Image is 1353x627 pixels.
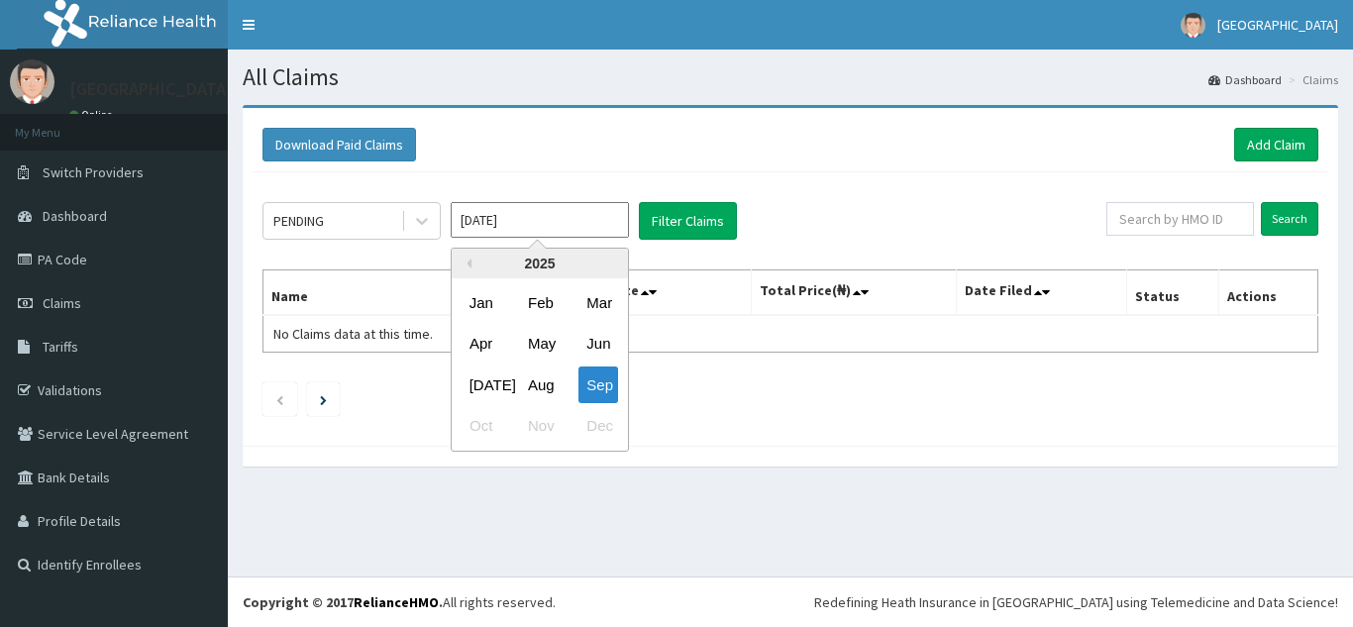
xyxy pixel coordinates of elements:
[228,576,1353,627] footer: All rights reserved.
[814,592,1338,612] div: Redefining Heath Insurance in [GEOGRAPHIC_DATA] using Telemedicine and Data Science!
[451,202,629,238] input: Select Month and Year
[578,284,618,321] div: Choose March 2025
[1284,71,1338,88] li: Claims
[520,284,560,321] div: Choose February 2025
[69,80,233,98] p: [GEOGRAPHIC_DATA]
[273,325,433,343] span: No Claims data at this time.
[751,270,957,316] th: Total Price(₦)
[462,259,471,268] button: Previous Year
[520,326,560,363] div: Choose May 2025
[43,294,81,312] span: Claims
[273,211,324,231] div: PENDING
[275,390,284,408] a: Previous page
[578,366,618,403] div: Choose September 2025
[43,163,144,181] span: Switch Providers
[1261,202,1318,236] input: Search
[1181,13,1205,38] img: User Image
[1208,71,1282,88] a: Dashboard
[243,593,443,611] strong: Copyright © 2017 .
[1217,16,1338,34] span: [GEOGRAPHIC_DATA]
[43,338,78,356] span: Tariffs
[1234,128,1318,161] a: Add Claim
[462,326,501,363] div: Choose April 2025
[262,128,416,161] button: Download Paid Claims
[354,593,439,611] a: RelianceHMO
[1127,270,1219,316] th: Status
[10,59,54,104] img: User Image
[957,270,1127,316] th: Date Filed
[69,108,117,122] a: Online
[452,282,628,447] div: month 2025-09
[1106,202,1254,236] input: Search by HMO ID
[462,284,501,321] div: Choose January 2025
[243,64,1338,90] h1: All Claims
[639,202,737,240] button: Filter Claims
[1218,270,1317,316] th: Actions
[43,207,107,225] span: Dashboard
[462,366,501,403] div: Choose July 2025
[578,326,618,363] div: Choose June 2025
[320,390,327,408] a: Next page
[263,270,529,316] th: Name
[520,366,560,403] div: Choose August 2025
[452,249,628,278] div: 2025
